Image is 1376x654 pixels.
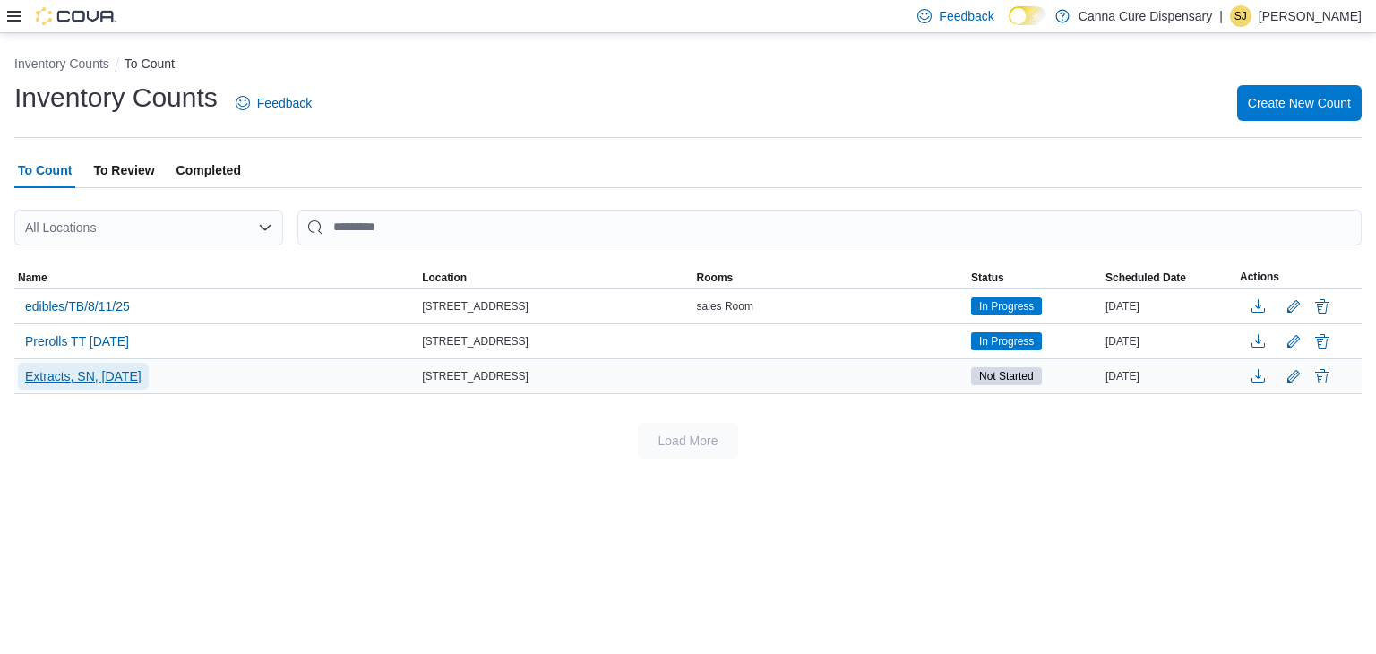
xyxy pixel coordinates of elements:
button: Edit count details [1283,363,1304,390]
span: SJ [1234,5,1247,27]
button: Delete [1311,366,1333,387]
button: Prerolls TT [DATE] [18,328,136,355]
button: Delete [1311,331,1333,352]
button: Inventory Counts [14,56,109,71]
span: Status [971,271,1004,285]
nav: An example of EuiBreadcrumbs [14,55,1362,76]
p: | [1219,5,1223,27]
span: Feedback [939,7,993,25]
span: Completed [176,152,241,188]
button: Scheduled Date [1102,267,1236,288]
button: Create New Count [1237,85,1362,121]
span: Scheduled Date [1105,271,1186,285]
span: Rooms [697,271,734,285]
div: [DATE] [1102,331,1236,352]
button: Location [418,267,692,288]
button: Rooms [693,267,967,288]
button: Status [967,267,1102,288]
span: In Progress [979,298,1034,314]
span: Feedback [257,94,312,112]
input: Dark Mode [1009,6,1046,25]
button: edibles/TB/8/11/25 [18,293,137,320]
span: Prerolls TT [DATE] [25,332,129,350]
span: Location [422,271,467,285]
h1: Inventory Counts [14,80,218,116]
a: Feedback [228,85,319,121]
span: [STREET_ADDRESS] [422,334,529,349]
span: [STREET_ADDRESS] [422,369,529,383]
img: Cova [36,7,116,25]
span: To Count [18,152,72,188]
span: To Review [93,152,154,188]
button: Edit count details [1283,293,1304,320]
input: This is a search bar. After typing your query, hit enter to filter the results lower in the page. [297,210,1362,245]
div: [DATE] [1102,366,1236,387]
button: Name [14,267,418,288]
button: Delete [1311,296,1333,317]
span: Extracts, SN, [DATE] [25,367,142,385]
span: In Progress [971,297,1042,315]
span: [STREET_ADDRESS] [422,299,529,314]
button: Edit count details [1283,328,1304,355]
div: [DATE] [1102,296,1236,317]
span: Not Started [979,368,1034,384]
span: Actions [1240,270,1279,284]
button: Load More [638,423,738,459]
span: In Progress [971,332,1042,350]
p: [PERSON_NAME] [1259,5,1362,27]
p: Canna Cure Dispensary [1079,5,1212,27]
button: To Count [125,56,175,71]
span: Not Started [971,367,1042,385]
span: Load More [658,432,718,450]
div: sales Room [693,296,967,317]
span: Create New Count [1248,94,1351,112]
span: edibles/TB/8/11/25 [25,297,130,315]
button: Extracts, SN, [DATE] [18,363,149,390]
button: Open list of options [258,220,272,235]
span: In Progress [979,333,1034,349]
span: Name [18,271,47,285]
div: Shantia Jamison [1230,5,1251,27]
